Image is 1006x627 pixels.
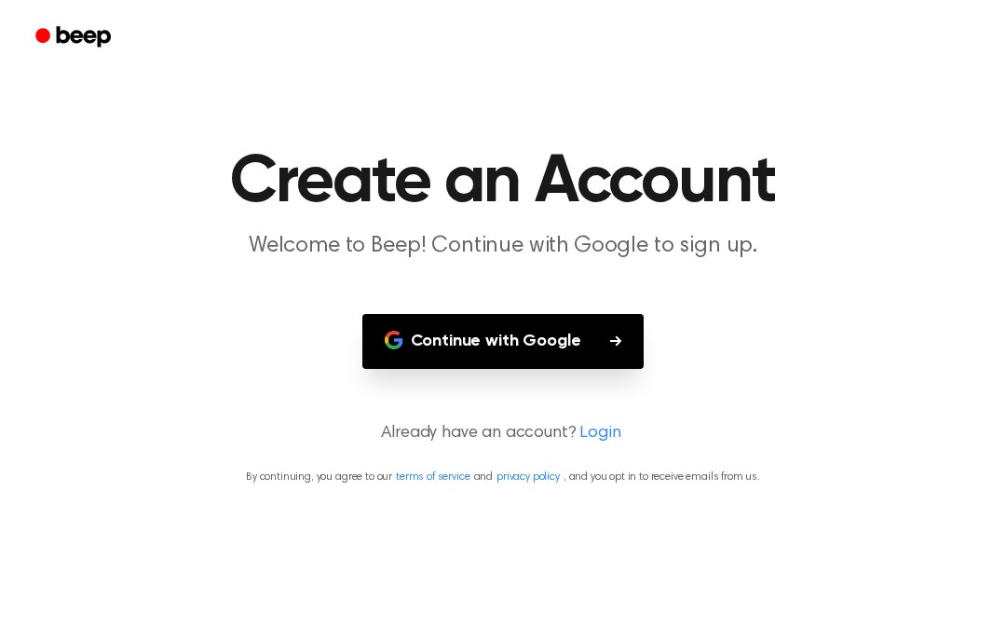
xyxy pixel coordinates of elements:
[22,469,984,485] p: By continuing, you agree to our and , and you opt in to receive emails from us.
[496,471,560,483] a: privacy policy
[22,20,128,56] a: Beep
[145,231,861,262] p: Welcome to Beep! Continue with Google to sign up.
[396,471,469,483] a: terms of service
[26,149,980,216] h1: Create an Account
[362,314,645,369] button: Continue with Google
[579,421,620,446] a: Login
[22,421,984,446] p: Already have an account?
